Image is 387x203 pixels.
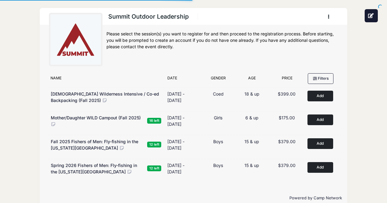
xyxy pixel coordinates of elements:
[307,162,333,173] button: Add
[307,91,333,101] button: Add
[164,75,202,84] div: Date
[202,75,234,84] div: Gender
[167,162,199,175] div: [DATE] - [DATE]
[234,75,270,84] div: Age
[279,115,295,120] span: $175.00
[106,11,191,22] h1: Summit Outdoor Leadership
[278,139,296,144] span: $379.00
[51,91,159,103] span: [DEMOGRAPHIC_DATA] Wilderness Intensive / Co-ed Backpacking (Fall 2025)
[244,91,259,96] span: 18 & up
[53,17,99,63] img: logo
[167,138,199,151] div: [DATE] - [DATE]
[307,114,333,125] button: Add
[245,115,259,120] span: 6 & up
[244,163,259,168] span: 15 & up
[147,142,161,147] span: 12 left
[244,139,259,144] span: 15 & up
[47,75,164,84] div: Name
[213,139,223,144] span: Boys
[308,73,333,84] button: Filters
[278,163,296,168] span: $379.00
[213,163,223,168] span: Boys
[270,75,305,84] div: Price
[51,115,141,120] span: Mother/Daughter WILD Campout (Fall 2025)
[167,91,199,103] div: [DATE] - [DATE]
[307,138,333,149] button: Add
[147,165,161,171] span: 12 left
[278,91,296,96] span: $399.00
[51,163,137,174] span: Spring 2026 Fishers of Men: Fly-fishing in the [US_STATE][GEOGRAPHIC_DATA]
[214,115,222,120] span: Girls
[213,91,224,96] span: Coed
[147,118,161,124] span: 16 left
[45,195,342,201] p: Powered by Camp Network
[106,31,338,50] div: Please select the session(s) you want to register for and then proceed to the registration proces...
[51,139,138,150] span: Fall 2025 Fishers of Men: Fly-fishing in the [US_STATE][GEOGRAPHIC_DATA]
[167,114,199,127] div: [DATE] - [DATE]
